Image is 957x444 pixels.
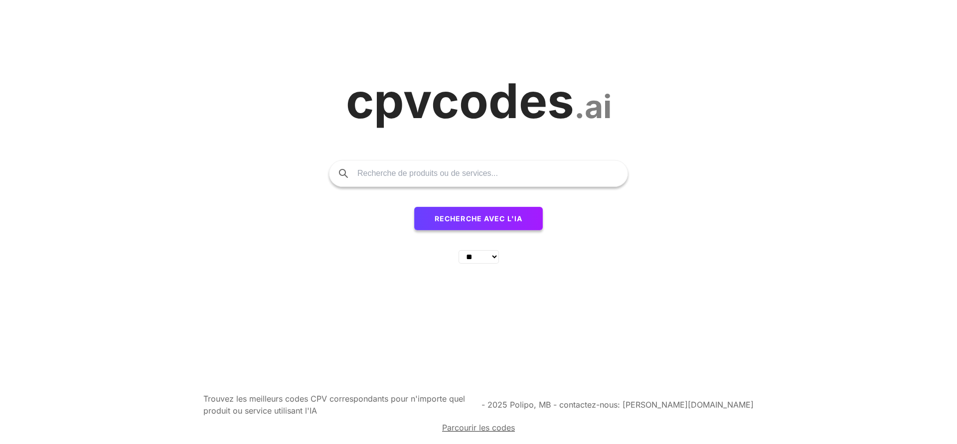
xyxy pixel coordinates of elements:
[357,160,618,186] input: Recherche de produits ou de services...
[203,394,468,416] span: Trouvez les meilleurs codes CPV correspondants pour n'importe quel produit ou service utilisant l'IA
[442,423,515,433] span: Parcourir les codes
[346,72,612,130] a: cpvcodes.ai
[574,87,612,126] span: .ai
[435,214,522,223] span: Recherche avec l'IA
[442,422,515,434] a: Parcourir les codes
[414,207,543,231] button: Recherche avec l'IA
[346,72,574,130] span: cpvcodes
[481,400,754,410] span: - 2025 Polipo, MB - contactez-nous: [PERSON_NAME][DOMAIN_NAME]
